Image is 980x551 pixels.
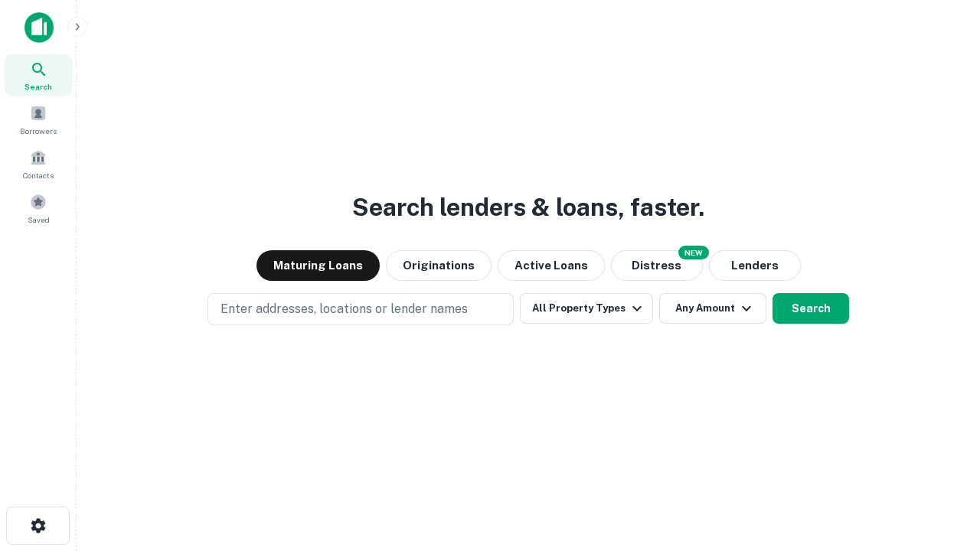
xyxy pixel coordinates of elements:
[24,80,52,93] span: Search
[5,99,72,140] a: Borrowers
[611,250,703,281] button: Search distressed loans with lien and other non-mortgage details.
[352,189,704,226] h3: Search lenders & loans, faster.
[678,246,709,259] div: NEW
[24,12,54,43] img: capitalize-icon.png
[520,293,653,324] button: All Property Types
[5,143,72,184] a: Contacts
[659,293,766,324] button: Any Amount
[709,250,801,281] button: Lenders
[386,250,492,281] button: Originations
[256,250,380,281] button: Maturing Loans
[220,300,468,318] p: Enter addresses, locations or lender names
[5,187,72,229] a: Saved
[903,429,980,502] iframe: Chat Widget
[20,125,57,137] span: Borrowers
[5,54,72,96] a: Search
[498,250,605,281] button: Active Loans
[28,214,50,226] span: Saved
[207,293,514,325] button: Enter addresses, locations or lender names
[773,293,849,324] button: Search
[23,169,54,181] span: Contacts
